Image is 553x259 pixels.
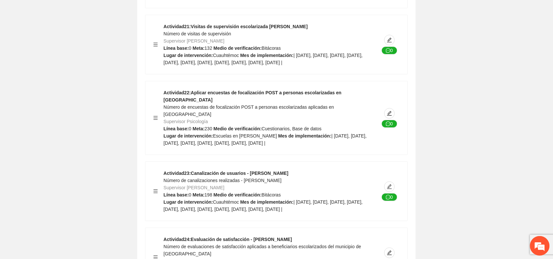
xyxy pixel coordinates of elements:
[163,171,288,176] strong: Actividad 23 : Canalización de usuarios - [PERSON_NAME]
[189,126,191,131] span: 0
[205,192,212,197] span: 198
[163,126,189,131] strong: Línea base:
[163,24,308,29] strong: Actividad 21 : Visitas de supervisión escolarizada [PERSON_NAME]
[153,42,158,47] span: menu
[163,178,281,183] span: Número de canalizaciones realizadas - [PERSON_NAME]
[3,179,125,202] textarea: Escriba su mensaje y pulse “Intro”
[213,53,239,58] span: Cuauhtémoc
[163,119,208,124] span: Supervisor Psicología
[205,46,212,51] span: 132
[163,192,189,197] strong: Línea base:
[153,189,158,194] span: menu
[38,87,90,154] span: Estamos en línea.
[386,121,391,127] span: message
[193,192,205,197] strong: Meta:
[213,199,239,205] span: Cuauhtémoc
[153,116,158,120] span: menu
[214,126,262,131] strong: Medio de verificación:
[240,53,294,58] strong: Mes de implementación:
[163,237,292,242] strong: Actividad 24 : Evaluación de satisfacción - [PERSON_NAME]
[163,46,189,51] strong: Línea base:
[240,199,294,205] strong: Mes de implementación:
[214,46,262,51] strong: Medio de verificación:
[386,195,391,200] span: message
[163,31,231,36] span: Número de visitas de supervisión
[384,108,395,119] button: edit
[163,53,213,58] strong: Lugar de intervención:
[163,38,224,44] span: Supervisor [PERSON_NAME]
[385,37,394,43] span: edit
[385,184,394,189] span: edit
[385,250,394,255] span: edit
[213,133,277,139] span: Escuelas en [PERSON_NAME]
[163,244,361,256] span: Número de evaluaciones de satisfacción aplicadas a beneficiarios escolarizados del municipio de [...
[193,46,205,51] strong: Meta:
[205,126,212,131] span: 230
[262,192,281,197] span: Bitácoras
[262,126,322,131] span: Cuestionarios, Base de datos
[382,120,397,128] button: message0
[382,46,397,54] button: message0
[384,35,395,45] button: edit
[262,46,281,51] span: Bitácoras
[34,33,110,42] div: Chatee con nosotros ahora
[214,192,262,197] strong: Medio de verificación:
[189,46,191,51] span: 0
[385,111,394,116] span: edit
[163,133,213,139] strong: Lugar de intervención:
[163,104,334,117] span: Número de encuestas de focalización POST a personas escolarizadas aplicadas en [GEOGRAPHIC_DATA]
[386,48,391,53] span: message
[382,193,397,201] button: message0
[107,3,123,19] div: Minimizar ventana de chat en vivo
[163,199,213,205] strong: Lugar de intervención:
[193,126,205,131] strong: Meta:
[384,181,395,192] button: edit
[278,133,332,139] strong: Mes de implementación:
[163,90,341,102] strong: Actividad 22 : Aplicar encuestas de focalización POST a personas escolarizadas en [GEOGRAPHIC_DATA]
[384,248,395,258] button: edit
[189,192,191,197] span: 0
[163,185,224,190] span: Supervisor [PERSON_NAME]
